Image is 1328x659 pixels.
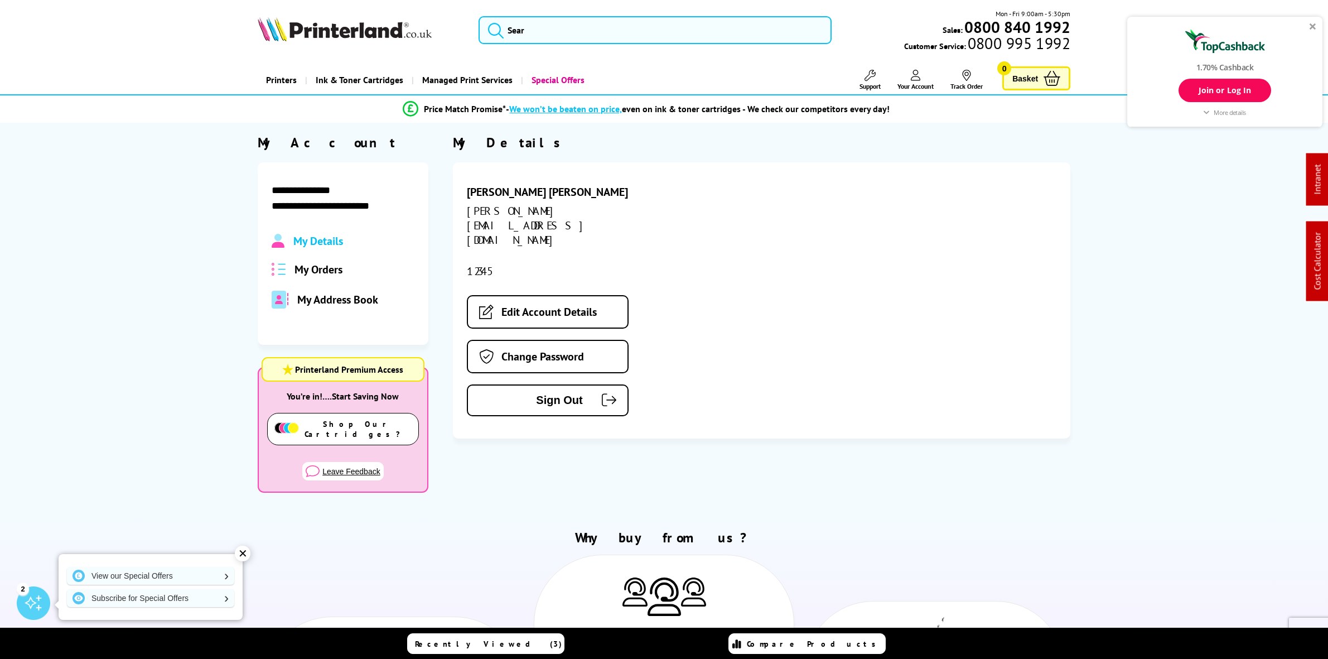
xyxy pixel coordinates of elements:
[297,292,378,307] span: My Address Book
[67,567,234,585] a: View our Special Offers
[467,264,661,278] div: 12345
[966,38,1070,49] span: 0800 995 1992
[747,639,882,649] span: Compare Products
[479,16,831,44] input: Sear
[17,583,29,595] div: 2
[467,185,661,199] div: [PERSON_NAME] [PERSON_NAME]
[224,99,1070,119] li: modal_Promise
[859,70,881,90] a: Support
[293,234,343,248] span: My Details
[412,66,521,94] a: Managed Print Services
[1012,71,1038,86] span: Basket
[997,61,1011,75] span: 0
[681,578,706,606] img: Printer Experts
[521,66,593,94] a: Special Offers
[316,66,403,94] span: Ink & Toner Cartridges
[467,204,661,247] div: [PERSON_NAME][EMAIL_ADDRESS][DOMAIN_NAME]
[258,17,432,41] img: Printerland Logo
[305,419,411,439] span: Shop Our Cartridges?
[943,25,963,35] span: Sales:
[258,17,465,44] a: Printerland Logo
[295,364,403,375] span: Printerland Premium Access
[258,529,1070,546] h2: Why buy from us?
[467,340,629,373] a: Change Password
[306,465,320,478] img: comment-sharp-light.svg
[305,66,412,94] a: Ink & Toner Cartridges
[467,295,629,329] a: Edit Account Details
[424,103,506,114] span: Price Match Promise*
[996,8,1070,19] span: Mon - Fri 9:00am - 5:30pm
[904,38,1070,51] span: Customer Service:
[467,384,629,416] button: Sign Out
[1002,66,1070,90] a: Basket 0
[453,134,1070,151] div: My Details
[950,70,983,90] a: Track Order
[1312,233,1323,290] a: Cost Calculator
[859,82,881,90] span: Support
[506,103,890,114] div: - even on ink & toner cartridges - We check our competitors every day!
[485,394,583,407] span: Sign Out
[67,589,234,607] a: Subscribe for Special Offers
[272,291,288,309] img: address-book-duotone-solid.svg
[294,262,342,277] span: My Orders
[320,467,380,476] span: Leave Feedback
[728,633,886,654] a: Compare Products
[302,462,384,481] button: Leave Feedback
[415,639,562,649] span: Recently Viewed (3)
[407,633,564,654] a: Recently Viewed (3)
[509,103,622,114] span: We won’t be beaten on price,
[622,578,648,606] img: Printer Experts
[1312,165,1323,195] a: Intranet
[259,391,427,402] div: You’re in!….Start Saving Now
[964,17,1070,37] b: 0800 840 1992
[897,70,934,90] a: Your Account
[963,22,1070,32] a: 0800 840 1992
[272,234,284,248] img: Profile.svg
[272,263,286,276] img: all-order.svg
[648,578,681,616] img: Printer Experts
[273,419,413,439] a: Shop Our Cartridges?
[258,134,428,151] div: My Account
[235,546,250,561] div: ✕
[258,66,305,94] a: Printers
[897,82,934,90] span: Your Account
